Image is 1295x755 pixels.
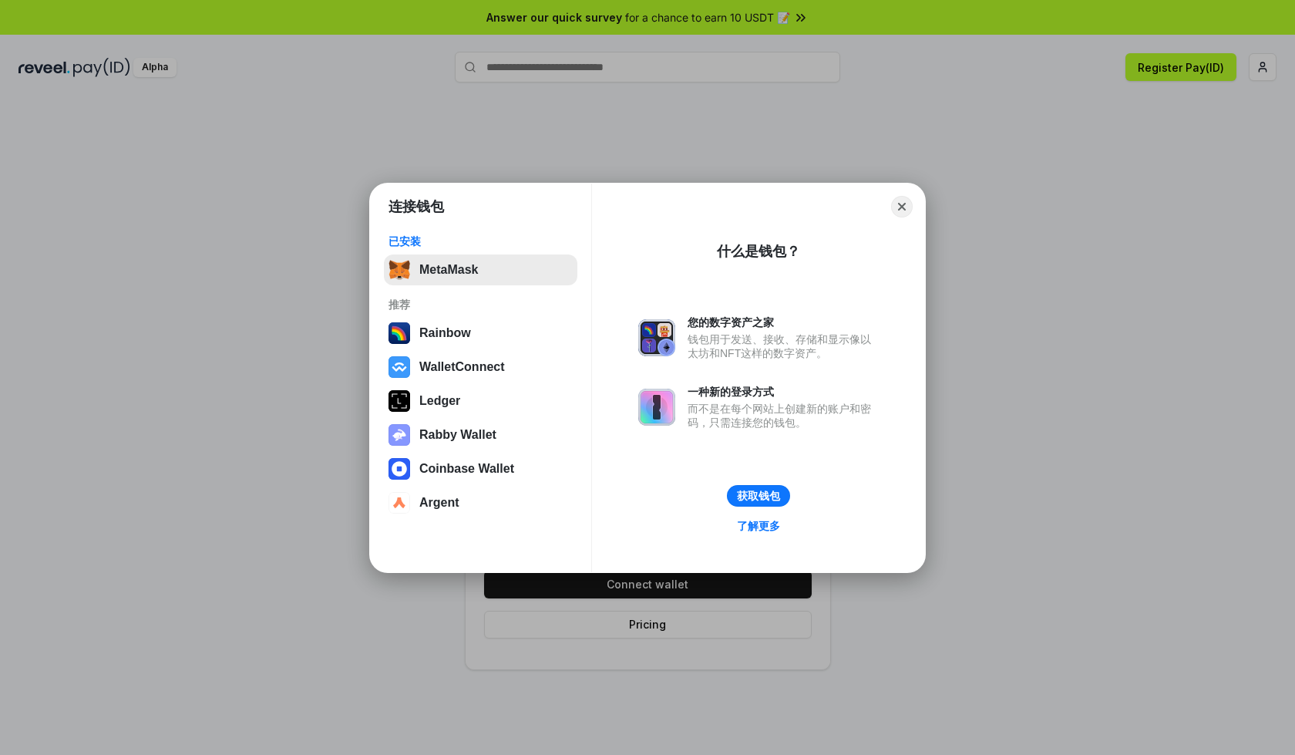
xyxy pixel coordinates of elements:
[688,402,879,430] div: 而不是在每个网站上创建新的账户和密码，只需连接您的钱包。
[388,458,410,480] img: svg+xml,%3Csvg%20width%3D%2228%22%20height%3D%2228%22%20viewBox%3D%220%200%2028%2028%22%20fill%3D...
[388,322,410,344] img: svg+xml,%3Csvg%20width%3D%22120%22%20height%3D%22120%22%20viewBox%3D%220%200%20120%20120%22%20fil...
[388,424,410,446] img: svg+xml,%3Csvg%20xmlns%3D%22http%3A%2F%2Fwww.w3.org%2F2000%2Fsvg%22%20fill%3D%22none%22%20viewBox...
[419,394,460,408] div: Ledger
[419,263,478,277] div: MetaMask
[384,487,577,518] button: Argent
[388,390,410,412] img: svg+xml,%3Csvg%20xmlns%3D%22http%3A%2F%2Fwww.w3.org%2F2000%2Fsvg%22%20width%3D%2228%22%20height%3...
[688,385,879,399] div: 一种新的登录方式
[638,389,675,426] img: svg+xml,%3Csvg%20xmlns%3D%22http%3A%2F%2Fwww.w3.org%2F2000%2Fsvg%22%20fill%3D%22none%22%20viewBox...
[384,386,577,416] button: Ledger
[638,319,675,356] img: svg+xml,%3Csvg%20xmlns%3D%22http%3A%2F%2Fwww.w3.org%2F2000%2Fsvg%22%20fill%3D%22none%22%20viewBox...
[384,318,577,349] button: Rainbow
[419,428,496,442] div: Rabby Wallet
[727,485,790,507] button: 获取钱包
[728,516,789,536] a: 了解更多
[388,356,410,378] img: svg+xml,%3Csvg%20width%3D%2228%22%20height%3D%2228%22%20viewBox%3D%220%200%2028%2028%22%20fill%3D...
[388,259,410,281] img: svg+xml,%3Csvg%20fill%3D%22none%22%20height%3D%2233%22%20viewBox%3D%220%200%2035%2033%22%20width%...
[688,332,879,360] div: 钱包用于发送、接收、存储和显示像以太坊和NFT这样的数字资产。
[717,242,800,261] div: 什么是钱包？
[737,519,780,533] div: 了解更多
[388,234,573,248] div: 已安装
[891,196,913,217] button: Close
[388,492,410,514] img: svg+xml,%3Csvg%20width%3D%2228%22%20height%3D%2228%22%20viewBox%3D%220%200%2028%2028%22%20fill%3D...
[737,489,780,503] div: 获取钱包
[419,496,459,510] div: Argent
[384,254,577,285] button: MetaMask
[388,197,444,216] h1: 连接钱包
[384,453,577,484] button: Coinbase Wallet
[688,315,879,329] div: 您的数字资产之家
[388,298,573,312] div: 推荐
[419,326,471,340] div: Rainbow
[419,360,505,374] div: WalletConnect
[419,462,514,476] div: Coinbase Wallet
[384,352,577,383] button: WalletConnect
[384,420,577,450] button: Rabby Wallet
